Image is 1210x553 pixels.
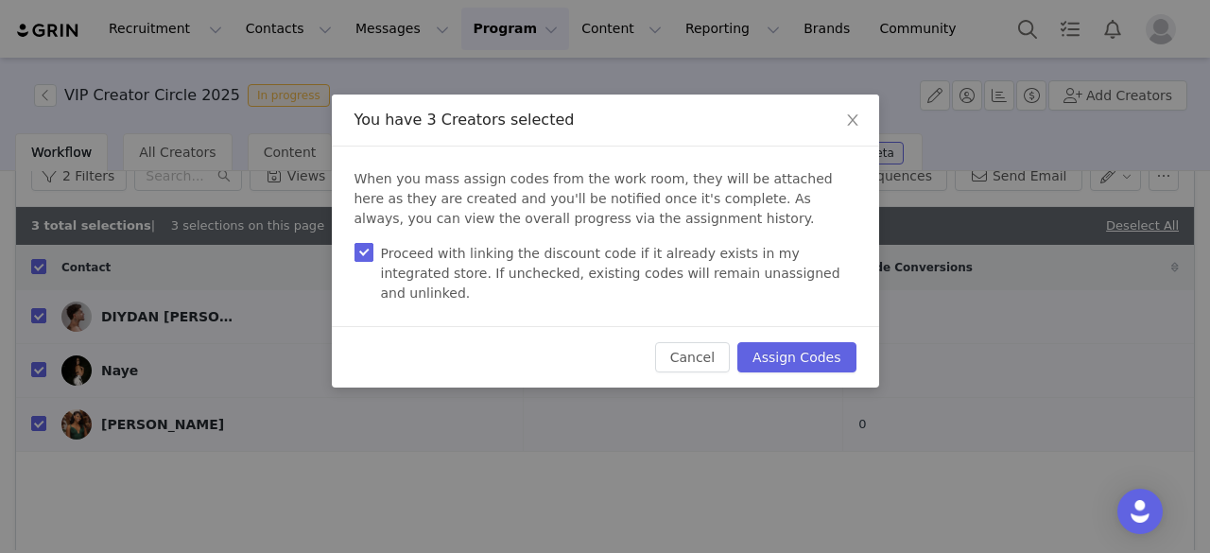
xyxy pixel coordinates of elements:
[373,244,856,303] span: Proceed with linking the discount code if it already exists in my integrated store. If unchecked,...
[845,112,860,128] i: icon: close
[826,95,879,147] button: Close
[332,147,879,326] div: When you mass assign codes from the work room, they will be attached here as they are created and...
[737,342,856,372] button: Assign Codes
[655,342,730,372] button: Cancel
[1117,489,1163,534] div: Open Intercom Messenger
[354,110,856,130] div: You have 3 Creators selected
